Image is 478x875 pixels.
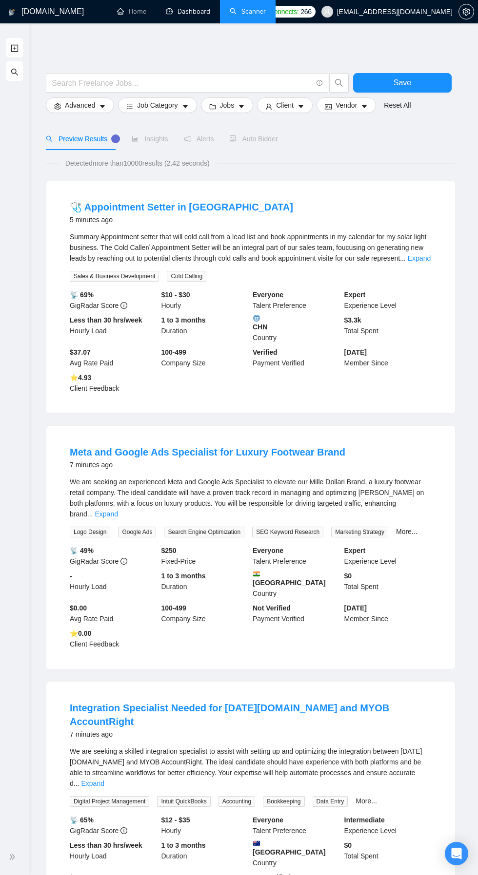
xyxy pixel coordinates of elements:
span: Connects: [269,6,299,17]
span: bars [126,103,133,110]
span: robot [229,135,236,142]
span: idcard [325,103,332,110]
span: area-chart [132,135,139,142]
span: Job Category [137,100,178,111]
div: Country [251,840,342,868]
b: 100-499 [161,348,186,356]
div: We are seeking a skilled integration specialist to assist with setting up and optimizing the inte... [70,746,432,789]
span: Summary Appointment setter that will cold call from a lead list and book appointments in my calen... [70,233,426,262]
b: Everyone [253,291,283,299]
div: Experience Level [342,815,434,836]
b: $10 - $30 [161,291,190,299]
div: 5 minutes ago [70,214,293,226]
span: caret-down [361,103,368,110]
div: Experience Level [342,545,434,567]
div: Hourly Load [68,840,159,868]
span: caret-down [99,103,106,110]
b: ⭐️ 4.93 [70,374,91,381]
b: Expert [344,291,366,299]
div: Tooltip anchor [111,134,120,143]
div: Fixed-Price [159,545,251,567]
span: Insights [132,135,168,143]
b: Expert [344,547,366,554]
b: Less than 30 hrs/week [70,841,142,849]
div: Summary Appointment setter that will cold call from a lead list and book appointments in my calen... [70,231,432,264]
b: $ 0 [344,572,352,580]
span: notification [184,135,191,142]
div: Avg Rate Paid [68,603,159,624]
a: 🩺 Appointment Setter in [GEOGRAPHIC_DATA] [70,202,293,212]
a: More... [356,797,377,805]
input: Search Freelance Jobs... [52,77,312,89]
div: Hourly [159,815,251,836]
div: We are seeking an experienced Meta and Google Ads Specialist to elevate our Mille Dollari Brand, ... [70,476,432,519]
a: Integration Specialist Needed for [DATE][DOMAIN_NAME] and MYOB AccountRight [70,703,389,727]
a: dashboardDashboard [166,7,210,16]
b: CHN [253,315,340,331]
b: $12 - $35 [161,816,190,824]
div: Country [251,315,342,343]
div: Payment Verified [251,603,342,624]
b: ⭐️ 0.00 [70,629,91,637]
span: Marketing Strategy [331,527,388,537]
span: info-circle [120,827,127,834]
button: barsJob Categorycaret-down [118,97,197,113]
span: Advanced [65,100,95,111]
div: Talent Preference [251,815,342,836]
b: $0.00 [70,604,87,612]
img: 🇮🇳 [253,571,260,577]
span: ... [400,254,406,262]
b: $ 250 [161,547,177,554]
span: Cold Calling [167,271,206,282]
img: 🇦🇺 [253,840,260,847]
span: Intuit QuickBooks [157,796,210,807]
b: Less than 30 hrs/week [70,316,142,324]
div: Payment Verified [251,347,342,368]
div: Company Size [159,347,251,368]
span: Vendor [336,100,357,111]
a: Expand [81,780,104,787]
span: Search Engine Optimization [164,527,244,537]
span: search [46,135,53,142]
div: GigRadar Score [68,815,159,836]
span: We are seeking an experienced Meta and Google Ads Specialist to elevate our Mille Dollari Brand, ... [70,478,424,518]
div: GigRadar Score [68,289,159,311]
div: Duration [159,315,251,343]
div: 7 minutes ago [70,728,432,740]
b: 100-499 [161,604,186,612]
span: Preview Results [46,135,116,143]
span: Alerts [184,135,214,143]
div: 7 minutes ago [70,459,345,471]
b: 1 to 3 months [161,841,206,849]
div: Total Spent [342,315,434,343]
b: 1 to 3 months [161,316,206,324]
b: [DATE] [344,348,367,356]
div: Avg Rate Paid [68,347,159,368]
a: searchScanner [230,7,266,16]
span: Logo Design [70,527,110,537]
div: Hourly [159,289,251,311]
button: folderJobscaret-down [201,97,254,113]
a: setting [458,8,474,16]
span: We are seeking a skilled integration specialist to assist with setting up and optimizing the inte... [70,747,422,787]
div: Member Since [342,347,434,368]
span: 266 [300,6,311,17]
button: idcardVendorcaret-down [317,97,376,113]
span: setting [459,8,474,16]
li: New Scanner [6,38,23,57]
span: Bookkeeping [263,796,304,807]
b: 📡 49% [70,547,94,554]
b: $ 0 [344,841,352,849]
span: Jobs [220,100,235,111]
div: Client Feedback [68,628,159,649]
span: search [11,62,19,81]
span: SEO Keyword Research [252,527,323,537]
b: Not Verified [253,604,291,612]
span: caret-down [298,103,304,110]
img: 🌐 [253,315,260,322]
button: userClientcaret-down [257,97,313,113]
span: Accounting [219,796,255,807]
span: Detected more than 10000 results (2.42 seconds) [59,158,217,169]
b: 📡 65% [70,816,94,824]
div: Duration [159,840,251,868]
